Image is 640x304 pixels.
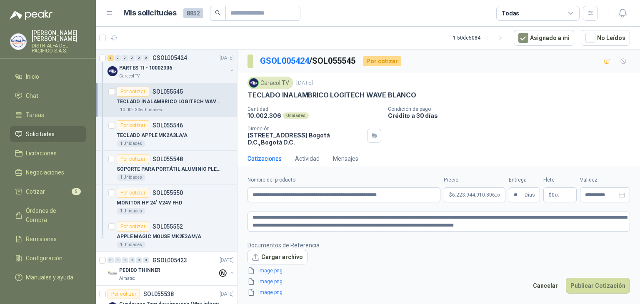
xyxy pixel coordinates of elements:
p: [STREET_ADDRESS] Bogotá D.C. , Bogotá D.C. [247,132,364,146]
p: SOPORTE PARA PORTÁTIL ALUMINIO PLEGABLE [117,165,220,173]
span: Remisiones [26,234,57,244]
div: Por cotizar [107,289,140,299]
p: TECLADO APPLE MK2A3LA/A [117,132,187,140]
p: TECLADO INALAMBRICO LOGITECH WAVE BLANCO [247,91,416,100]
span: search [215,10,221,16]
p: SOL055545 [152,89,183,95]
a: Por cotizarSOL055545TECLADO INALAMBRICO LOGITECH WAVE BLANCO10.002.306 Unidades [96,83,237,117]
p: / SOL055545 [260,55,356,67]
div: 0 [136,257,142,263]
span: 8852 [183,8,203,18]
p: [DATE] [220,54,234,62]
p: Cantidad [247,106,381,112]
a: Por cotizarSOL055552APPLE MAGIC MOUSE MK2E3AM/A1 Unidades [96,218,237,252]
p: $ 0,00 [543,187,577,202]
div: 0 [115,257,121,263]
a: Inicio [10,69,86,85]
div: Mensajes [333,154,358,163]
a: Por cotizarSOL055548SOPORTE PARA PORTÁTIL ALUMINIO PLEGABLE1 Unidades [96,151,237,184]
span: Negociaciones [26,168,64,177]
a: image.png [255,289,310,297]
button: Publicar Cotización [566,278,630,294]
a: Licitaciones [10,145,86,161]
a: 5 0 0 0 0 0 GSOL005424[DATE] Company LogoPARTES TI - 10002306Caracol TV [107,53,235,80]
div: 1 - 50 de 5084 [453,31,507,45]
button: Cargar archivo [247,250,307,265]
img: Company Logo [10,34,26,50]
span: Solicitudes [26,130,55,139]
div: 1 Unidades [117,242,145,248]
p: $6.223.944.910.806,00 [444,187,505,202]
a: Tareas [10,107,86,123]
p: APPLE MAGIC MOUSE MK2E3AM/A [117,233,201,241]
div: Caracol TV [247,77,293,89]
a: Solicitudes [10,126,86,142]
label: Precio [444,176,505,184]
button: Asignado a mi [514,30,574,46]
a: GSOL005424 [260,56,309,66]
a: Remisiones [10,231,86,247]
p: PARTES TI - 10002306 [119,64,172,72]
img: Company Logo [249,78,258,87]
span: Inicio [26,72,39,81]
span: $ [549,192,552,197]
div: 0 [115,55,121,61]
span: ,00 [495,193,500,197]
span: Licitaciones [26,149,57,158]
p: [PERSON_NAME] [PERSON_NAME] [32,30,86,42]
span: ,00 [555,193,560,197]
p: SOL055546 [152,122,183,128]
p: 10.002.306 [247,112,281,119]
span: 0 [552,192,560,197]
div: Por cotizar [117,188,149,198]
a: Chat [10,88,86,104]
span: Configuración [26,254,62,263]
p: SOL055538 [143,291,174,297]
p: MONITOR HP 24" V24V FHD [117,199,182,207]
div: Actividad [295,154,320,163]
p: TECLADO INALAMBRICO LOGITECH WAVE BLANCO [117,98,220,106]
p: GSOL005423 [152,257,187,263]
div: 1 Unidades [117,140,145,147]
div: 0 [143,55,149,61]
button: No Leídos [581,30,630,46]
div: Cotizaciones [247,154,282,163]
span: 5 [72,188,81,195]
label: Entrega [509,176,540,184]
p: [DATE] [220,290,234,298]
img: Company Logo [107,66,117,76]
button: Cancelar [528,278,562,294]
div: 0 [143,257,149,263]
label: Validez [580,176,630,184]
div: 1 Unidades [117,208,145,214]
div: Por cotizar [363,56,401,66]
span: Tareas [26,110,44,120]
a: 0 0 0 0 0 0 GSOL005423[DATE] Company LogoPEDIDO THINNERAlmatec [107,255,235,282]
p: PEDIDO THINNER [119,267,160,274]
p: Documentos de Referencia [247,241,320,250]
a: image.png [255,267,310,275]
a: Por cotizarSOL055546TECLADO APPLE MK2A3LA/A1 Unidades [96,117,237,151]
div: 0 [136,55,142,61]
p: GSOL005424 [152,55,187,61]
div: Unidades [283,112,309,119]
p: DISTRIALFA DEL PACIFICO S.A.S. [32,43,86,53]
a: Manuales y ayuda [10,269,86,285]
div: 0 [129,257,135,263]
div: 10.002.306 Unidades [117,107,165,113]
p: [DATE] [296,79,313,87]
p: SOL055552 [152,224,183,229]
p: Almatec [119,275,135,282]
div: 5 [107,55,114,61]
label: Flete [543,176,577,184]
span: Días [525,188,535,202]
span: Órdenes de Compra [26,206,78,224]
div: 0 [129,55,135,61]
img: Company Logo [107,269,117,279]
div: 0 [107,257,114,263]
h1: Mis solicitudes [123,7,177,19]
span: Manuales y ayuda [26,273,73,282]
div: 0 [122,257,128,263]
p: SOL055550 [152,190,183,196]
p: Condición de pago [388,106,637,112]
